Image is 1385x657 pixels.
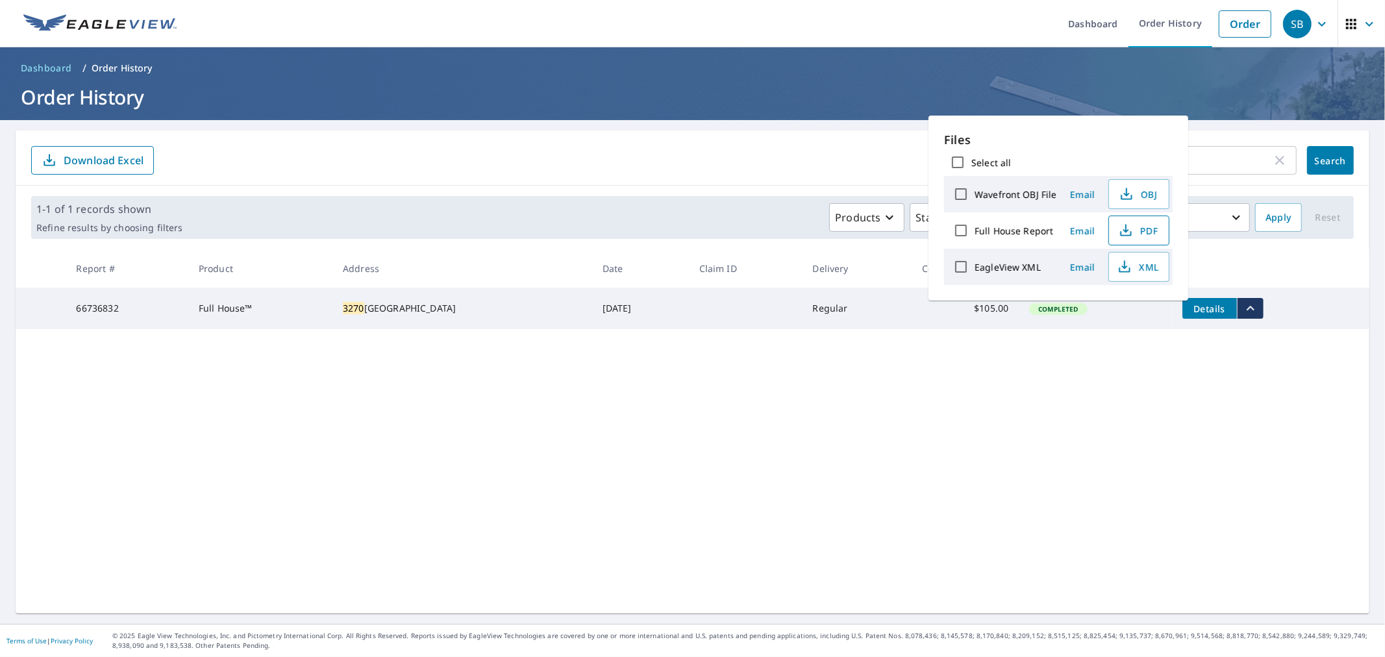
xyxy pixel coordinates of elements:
label: Full House Report [975,225,1053,237]
p: | [6,637,93,645]
nav: breadcrumb [16,58,1369,79]
p: Status [916,210,947,225]
span: Apply [1266,210,1291,226]
button: Search [1307,146,1354,175]
button: filesDropdownBtn-66736832 [1237,298,1264,319]
th: Cost [912,249,1019,288]
button: Status [910,203,971,232]
p: Products [835,210,880,225]
a: Terms of Use [6,636,47,645]
p: Files [944,131,1173,149]
mark: 3270 [343,302,364,314]
th: Product [188,249,332,288]
h1: Order History [16,84,1369,110]
th: Delivery [803,249,912,288]
button: Apply [1255,203,1302,232]
button: Email [1062,221,1103,241]
a: Order [1219,10,1271,38]
button: Email [1062,184,1103,205]
a: Privacy Policy [51,636,93,645]
a: Dashboard [16,58,77,79]
button: Download Excel [31,146,154,175]
button: Email [1062,257,1103,277]
button: detailsBtn-66736832 [1182,298,1237,319]
p: Refine results by choosing filters [36,222,182,234]
td: Full House™ [188,288,332,329]
span: Details [1190,303,1229,315]
div: [GEOGRAPHIC_DATA] [343,302,582,315]
label: Select all [971,156,1011,169]
p: 1-1 of 1 records shown [36,201,182,217]
span: PDF [1117,223,1158,238]
th: Report # [66,249,188,288]
span: OBJ [1117,186,1158,202]
th: Claim ID [689,249,803,288]
span: Completed [1030,304,1086,314]
span: Email [1067,261,1098,273]
button: OBJ [1108,179,1169,209]
img: EV Logo [23,14,177,34]
th: Date [592,249,689,288]
label: Wavefront OBJ File [975,188,1056,201]
td: 66736832 [66,288,188,329]
label: EagleView XML [975,261,1041,273]
span: Search [1317,155,1343,167]
span: Dashboard [21,62,72,75]
button: XML [1108,252,1169,282]
p: © 2025 Eagle View Technologies, Inc. and Pictometry International Corp. All Rights Reserved. Repo... [112,631,1379,651]
div: SB [1283,10,1312,38]
td: $105.00 [912,288,1019,329]
td: [DATE] [592,288,689,329]
p: Download Excel [64,153,143,167]
span: Email [1067,188,1098,201]
th: Address [332,249,592,288]
button: PDF [1108,216,1169,245]
span: Email [1067,225,1098,237]
button: Products [829,203,905,232]
li: / [82,60,86,76]
span: XML [1117,259,1158,275]
p: Order History [92,62,153,75]
td: Regular [803,288,912,329]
